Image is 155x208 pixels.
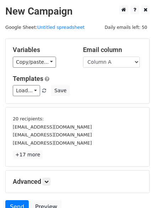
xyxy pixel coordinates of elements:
[13,46,72,54] h5: Variables
[13,124,92,130] small: [EMAIL_ADDRESS][DOMAIN_NAME]
[102,24,150,31] span: Daily emails left: 50
[51,85,70,96] button: Save
[13,140,92,146] small: [EMAIL_ADDRESS][DOMAIN_NAME]
[13,57,56,68] a: Copy/paste...
[13,75,43,82] a: Templates
[102,25,150,30] a: Daily emails left: 50
[37,25,84,30] a: Untitled spreadsheet
[13,116,44,121] small: 20 recipients:
[5,25,85,30] small: Google Sheet:
[13,150,43,159] a: +17 more
[13,132,92,137] small: [EMAIL_ADDRESS][DOMAIN_NAME]
[83,46,143,54] h5: Email column
[5,5,150,17] h2: New Campaign
[13,85,40,96] a: Load...
[13,178,142,186] h5: Advanced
